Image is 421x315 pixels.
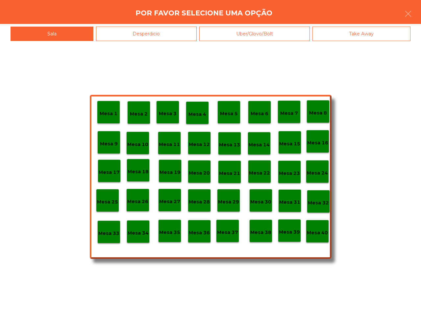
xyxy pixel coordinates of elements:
[250,198,271,206] p: Mesa 30
[219,170,240,177] p: Mesa 21
[199,27,310,41] div: Uber/Glovo/Bolt
[130,110,148,118] p: Mesa 2
[279,199,300,206] p: Mesa 31
[188,111,206,118] p: Mesa 4
[279,140,300,148] p: Mesa 15
[97,198,118,206] p: Mesa 25
[279,228,300,236] p: Mesa 39
[280,110,298,117] p: Mesa 7
[312,27,411,41] div: Take Away
[100,110,117,117] p: Mesa 1
[219,141,240,149] p: Mesa 13
[99,169,120,176] p: Mesa 17
[251,110,268,117] p: Mesa 6
[250,229,271,236] p: Mesa 38
[127,198,148,205] p: Mesa 26
[307,169,328,177] p: Mesa 24
[159,141,180,148] p: Mesa 11
[96,27,197,41] div: Desperdicio
[189,141,210,148] p: Mesa 12
[308,199,329,207] p: Mesa 32
[159,229,180,236] p: Mesa 35
[98,230,119,237] p: Mesa 33
[189,229,210,237] p: Mesa 36
[128,168,149,176] p: Mesa 18
[159,198,180,205] p: Mesa 27
[136,8,272,18] h4: Por favor selecione uma opção
[307,229,328,237] p: Mesa 40
[279,170,300,177] p: Mesa 23
[307,139,328,147] p: Mesa 16
[189,198,210,206] p: Mesa 28
[128,229,149,237] p: Mesa 34
[309,109,327,117] p: Mesa 8
[220,110,238,117] p: Mesa 5
[11,27,93,41] div: Sala
[218,198,239,206] p: Mesa 29
[159,110,177,117] p: Mesa 3
[127,141,148,148] p: Mesa 10
[100,140,118,148] p: Mesa 9
[217,229,238,236] p: Mesa 37
[249,169,270,177] p: Mesa 22
[160,169,181,176] p: Mesa 19
[189,169,210,177] p: Mesa 20
[249,141,270,149] p: Mesa 14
